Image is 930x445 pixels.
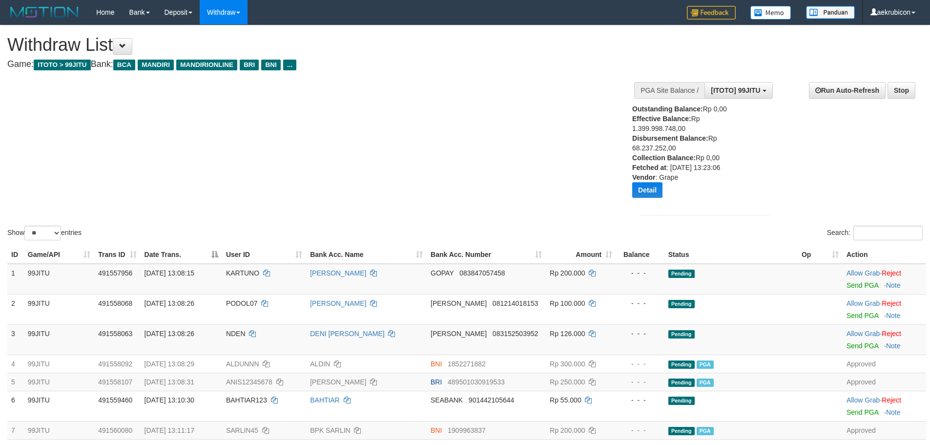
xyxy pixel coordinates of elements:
[668,397,695,405] span: Pending
[620,377,660,387] div: - - -
[847,269,880,277] a: Allow Grab
[843,391,926,421] td: ·
[431,269,454,277] span: GOPAY
[98,360,132,368] span: 491558092
[145,360,194,368] span: [DATE] 13:08:29
[226,426,258,434] span: SARLIN45
[888,82,915,99] a: Stop
[550,396,581,404] span: Rp 55.000
[310,360,330,368] a: ALDIN
[448,378,505,386] span: Copy 489501030919533 to clipboard
[310,396,340,404] a: BAHTIAR
[24,355,94,373] td: 99JITU
[704,82,772,99] button: [ITOTO] 99JITU
[310,378,366,386] a: [PERSON_NAME]
[24,421,94,439] td: 99JITU
[632,134,708,142] b: Disbursement Balance:
[431,426,442,434] span: BNI
[222,246,306,264] th: User ID: activate to sort column ascending
[550,330,585,338] span: Rp 126.000
[620,329,660,339] div: - - -
[493,299,538,307] span: Copy 081214018153 to clipboard
[98,378,132,386] span: 491558107
[145,299,194,307] span: [DATE] 13:08:26
[145,330,194,338] span: [DATE] 13:08:26
[882,396,901,404] a: Reject
[798,246,843,264] th: Op: activate to sort column ascending
[98,396,132,404] span: 491559460
[98,269,132,277] span: 491557956
[616,246,664,264] th: Balance
[847,396,882,404] span: ·
[7,226,82,240] label: Show entries
[24,246,94,264] th: Game/API: activate to sort column ascending
[697,427,714,435] span: PGA
[847,330,882,338] span: ·
[668,300,695,308] span: Pending
[176,60,237,70] span: MANDIRIONLINE
[886,281,901,289] a: Note
[620,359,660,369] div: - - -
[546,246,616,264] th: Amount: activate to sort column ascending
[632,164,666,171] b: Fetched at
[843,373,926,391] td: Approved
[668,379,695,387] span: Pending
[664,246,798,264] th: Status
[431,378,442,386] span: BRI
[632,105,703,113] b: Outstanding Balance:
[847,299,880,307] a: Allow Grab
[620,395,660,405] div: - - -
[843,246,926,264] th: Action
[550,360,585,368] span: Rp 300.000
[7,391,24,421] td: 6
[431,330,487,338] span: [PERSON_NAME]
[431,360,442,368] span: BNI
[806,6,855,19] img: panduan.png
[550,299,585,307] span: Rp 100.000
[138,60,174,70] span: MANDIRI
[7,373,24,391] td: 5
[226,330,246,338] span: NDEN
[448,360,486,368] span: Copy 1852271882 to clipboard
[882,330,901,338] a: Reject
[145,378,194,386] span: [DATE] 13:08:31
[145,426,194,434] span: [DATE] 13:11:17
[843,294,926,324] td: ·
[843,324,926,355] td: ·
[853,226,923,240] input: Search:
[24,391,94,421] td: 99JITU
[827,226,923,240] label: Search:
[431,396,463,404] span: SEABANK
[847,342,878,350] a: Send PGA
[226,360,259,368] span: ALDUNNN
[310,426,350,434] a: BPK SARLIN
[750,6,791,20] img: Button%20Memo.svg
[7,60,610,69] h4: Game: Bank:
[809,82,886,99] a: Run Auto-Refresh
[240,60,259,70] span: BRI
[882,299,901,307] a: Reject
[310,269,366,277] a: [PERSON_NAME]
[7,324,24,355] td: 3
[226,269,259,277] span: KARTUNO
[427,246,546,264] th: Bank Acc. Number: activate to sort column ascending
[847,299,882,307] span: ·
[34,60,91,70] span: ITOTO > 99JITU
[24,294,94,324] td: 99JITU
[98,299,132,307] span: 491558068
[145,269,194,277] span: [DATE] 13:08:15
[847,312,878,319] a: Send PGA
[668,330,695,339] span: Pending
[843,264,926,295] td: ·
[469,396,514,404] span: Copy 901442105644 to clipboard
[668,270,695,278] span: Pending
[847,396,880,404] a: Allow Grab
[431,299,487,307] span: [PERSON_NAME]
[94,246,140,264] th: Trans ID: activate to sort column ascending
[98,330,132,338] span: 491558063
[632,115,691,123] b: Effective Balance:
[668,360,695,369] span: Pending
[847,269,882,277] span: ·
[310,299,366,307] a: [PERSON_NAME]
[843,421,926,439] td: Approved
